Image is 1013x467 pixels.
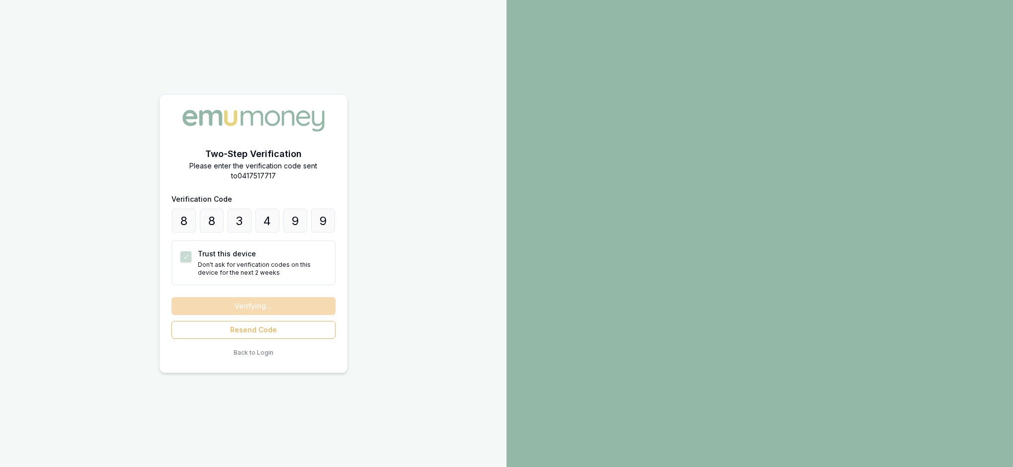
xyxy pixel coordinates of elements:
p: Please enter the verification code sent to 0417517717 [171,161,336,181]
img: Emu Money [179,106,328,135]
button: Resend Code [171,321,336,339]
label: Trust this device [198,249,256,258]
p: Don't ask for verification codes on this device for the next 2 weeks [198,261,327,277]
h2: Two-Step Verification [171,147,336,161]
label: Verification Code [171,195,232,203]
